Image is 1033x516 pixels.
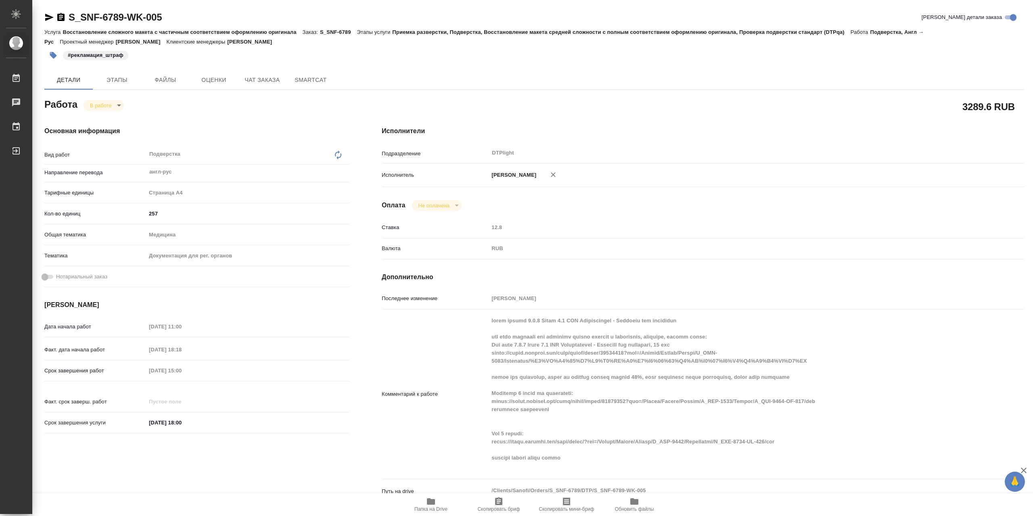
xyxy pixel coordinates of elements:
[489,221,970,233] input: Пустое поле
[44,231,146,239] p: Общая тематика
[56,273,107,281] span: Нотариальный заказ
[303,29,320,35] p: Заказ:
[489,292,970,304] input: Пустое поле
[44,323,146,331] p: Дата начала работ
[382,272,1024,282] h4: Дополнительно
[600,493,668,516] button: Обновить файлы
[44,189,146,197] p: Тарифные единицы
[382,126,1024,136] h4: Исполнители
[533,493,600,516] button: Скопировать мини-бриф
[49,75,88,85] span: Детали
[382,390,489,398] p: Комментарий к работе
[62,51,129,58] span: рекламация_штраф
[44,46,62,64] button: Добавить тэг
[291,75,330,85] span: SmartCat
[44,96,77,111] h2: Работа
[414,506,447,512] span: Папка на Drive
[194,75,233,85] span: Оценки
[615,506,654,512] span: Обновить файлы
[146,344,217,355] input: Пустое поле
[146,208,349,219] input: ✎ Введи что-нибудь
[146,75,185,85] span: Файлы
[544,166,562,184] button: Удалить исполнителя
[382,150,489,158] p: Подразделение
[167,39,228,45] p: Клиентские менеджеры
[243,75,282,85] span: Чат заказа
[1005,472,1025,492] button: 🙏
[392,29,851,35] p: Приемка разверстки, Подверстка, Восстановление макета средней сложности с полным соответствием оф...
[44,13,54,22] button: Скопировать ссылку для ЯМессенджера
[382,201,406,210] h4: Оплата
[44,252,146,260] p: Тематика
[962,100,1015,113] h2: 3289.6 RUB
[44,398,146,406] p: Факт. срок заверш. работ
[44,151,146,159] p: Вид работ
[227,39,278,45] p: [PERSON_NAME]
[1008,473,1022,490] span: 🙏
[382,487,489,495] p: Путь на drive
[44,346,146,354] p: Факт. дата начала работ
[60,39,115,45] p: Проектный менеджер
[922,13,1002,21] span: [PERSON_NAME] детали заказа
[146,365,217,376] input: Пустое поле
[44,300,349,310] h4: [PERSON_NAME]
[489,242,970,255] div: RUB
[56,13,66,22] button: Скопировать ссылку
[851,29,870,35] p: Работа
[146,249,349,263] div: Документация для рег. органов
[382,295,489,303] p: Последнее изменение
[397,493,465,516] button: Папка на Drive
[44,419,146,427] p: Срок завершения услуги
[68,51,123,59] p: #рекламация_штраф
[44,210,146,218] p: Кол-во единиц
[357,29,393,35] p: Этапы услуги
[465,493,533,516] button: Скопировать бриф
[412,200,462,211] div: В работе
[146,417,217,428] input: ✎ Введи что-нибудь
[146,396,217,407] input: Пустое поле
[98,75,136,85] span: Этапы
[477,506,520,512] span: Скопировать бриф
[44,126,349,136] h4: Основная информация
[416,202,452,209] button: Не оплачена
[320,29,357,35] p: S_SNF-6789
[44,29,63,35] p: Услуга
[146,186,349,200] div: Страница А4
[539,506,594,512] span: Скопировать мини-бриф
[84,100,124,111] div: В работе
[489,171,536,179] p: [PERSON_NAME]
[146,228,349,242] div: Медицина
[489,484,970,497] textarea: /Clients/Sanofi/Orders/S_SNF-6789/DTP/S_SNF-6789-WK-005
[44,367,146,375] p: Срок завершения работ
[489,314,970,473] textarea: lorem ipsumd 9.0.8 Sitam 4.1 CON Adipiscingel - Seddoeiu tem incididun utl etdo magnaali eni admi...
[116,39,167,45] p: [PERSON_NAME]
[382,224,489,232] p: Ставка
[44,169,146,177] p: Направление перевода
[382,244,489,253] p: Валюта
[146,321,217,332] input: Пустое поле
[88,102,114,109] button: В работе
[63,29,302,35] p: Восстановление сложного макета с частичным соответствием оформлению оригинала
[69,12,162,23] a: S_SNF-6789-WK-005
[382,171,489,179] p: Исполнитель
